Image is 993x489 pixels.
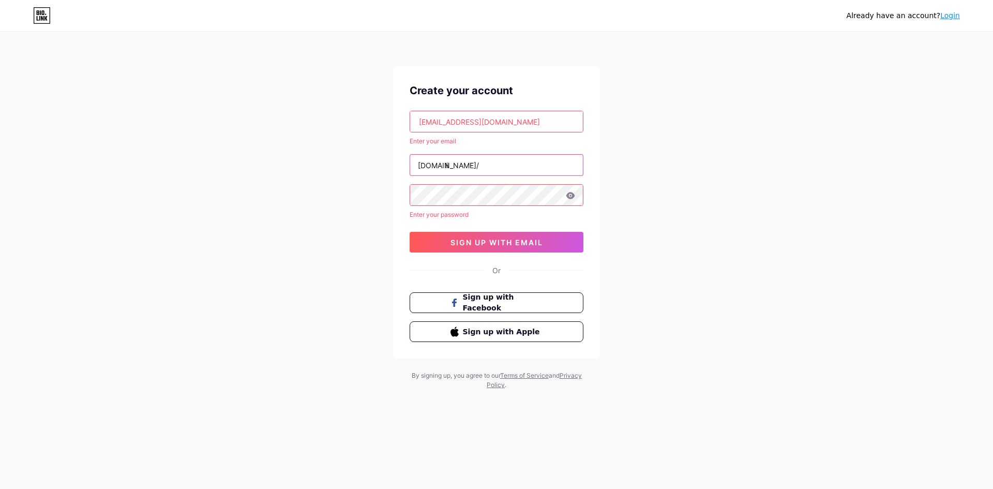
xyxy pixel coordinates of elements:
a: Terms of Service [500,372,549,379]
span: sign up with email [450,238,543,247]
span: Sign up with Facebook [463,292,543,314]
span: Sign up with Apple [463,327,543,337]
button: Sign up with Apple [410,321,583,342]
div: By signing up, you agree to our and . [409,371,584,390]
div: Create your account [410,83,583,98]
button: sign up with email [410,232,583,253]
div: Enter your email [410,137,583,146]
div: Already have an account? [847,10,960,21]
input: Email [410,111,583,132]
div: Or [492,265,501,276]
button: Sign up with Facebook [410,292,583,313]
div: [DOMAIN_NAME]/ [418,160,479,171]
div: Enter your password [410,210,583,219]
a: Login [940,11,960,20]
input: username [410,155,583,175]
